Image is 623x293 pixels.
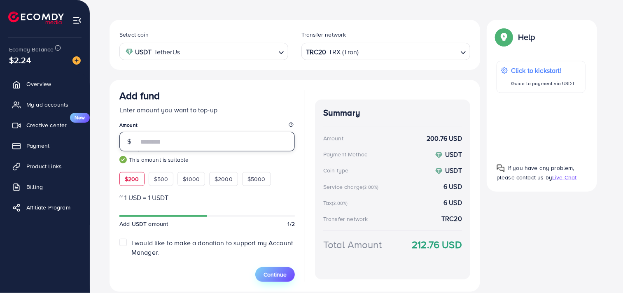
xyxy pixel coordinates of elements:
[119,105,295,115] p: Enter amount you want to top-up
[8,12,64,24] img: logo
[9,54,31,66] span: $2.24
[215,175,233,183] span: $2000
[363,184,378,191] small: (3.00%)
[588,256,617,287] iframe: Chat
[6,137,84,154] a: Payment
[6,179,84,195] a: Billing
[154,175,168,183] span: $500
[26,203,70,212] span: Affiliate Program
[9,45,54,53] span: Ecomdy Balance
[323,215,368,223] div: Transfer network
[183,175,200,183] span: $1000
[119,156,127,163] img: guide
[497,164,505,172] img: Popup guide
[518,32,535,42] p: Help
[301,43,470,60] div: Search for option
[119,156,295,164] small: This amount is suitable
[26,142,49,150] span: Payment
[131,238,293,257] span: I would like to make a donation to support my Account Manager.
[435,167,443,175] img: coin
[323,237,382,252] div: Total Amount
[119,43,288,60] div: Search for option
[306,46,327,58] strong: TRC20
[445,150,462,159] strong: USDT
[323,199,350,207] div: Tax
[72,16,82,25] img: menu
[135,46,152,58] strong: USDT
[264,270,287,279] span: Continue
[323,108,462,118] h4: Summary
[329,46,359,58] span: TRX (Tron)
[497,30,511,44] img: Popup guide
[119,193,295,202] p: ~ 1 USD = 1 USDT
[6,199,84,216] a: Affiliate Program
[26,80,51,88] span: Overview
[301,30,346,39] label: Transfer network
[6,76,84,92] a: Overview
[26,121,67,129] span: Creative center
[247,175,266,183] span: $5000
[26,162,62,170] span: Product Links
[445,166,462,175] strong: USDT
[552,173,576,181] span: Live Chat
[441,214,462,223] strong: TRC20
[72,56,81,65] img: image
[323,134,343,142] div: Amount
[119,90,160,102] h3: Add fund
[255,267,295,282] button: Continue
[323,183,381,191] div: Service charge
[119,121,295,132] legend: Amount
[497,164,574,181] span: If you have any problem, please contact us by
[6,96,84,113] a: My ad accounts
[6,117,84,133] a: Creative centerNew
[435,151,443,159] img: coin
[119,30,149,39] label: Select coin
[323,150,368,158] div: Payment Method
[511,65,575,75] p: Click to kickstart!
[332,200,348,207] small: (3.00%)
[182,45,275,58] input: Search for option
[126,48,133,56] img: coin
[26,100,68,109] span: My ad accounts
[154,46,180,58] span: TetherUs
[323,166,348,174] div: Coin type
[359,45,457,58] input: Search for option
[125,175,139,183] span: $200
[443,198,462,207] strong: 6 USD
[288,220,295,228] span: 1/2
[511,79,575,88] p: Guide to payment via USDT
[26,183,43,191] span: Billing
[70,113,90,123] span: New
[6,158,84,174] a: Product Links
[427,134,462,143] strong: 200.76 USD
[443,182,462,191] strong: 6 USD
[412,237,462,252] strong: 212.76 USD
[119,220,168,228] span: Add USDT amount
